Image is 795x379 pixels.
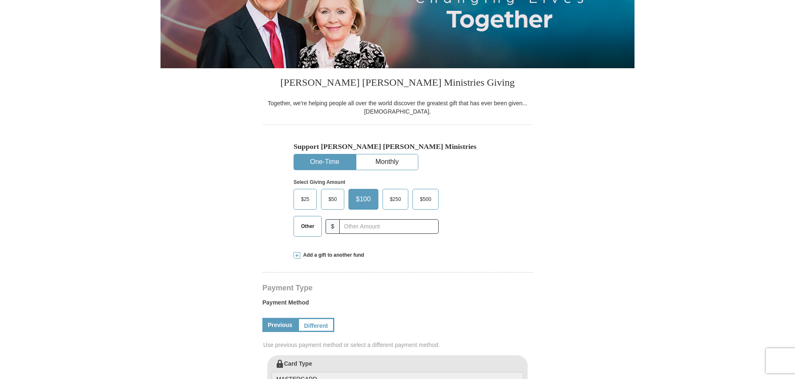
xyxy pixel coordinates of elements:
a: Different [298,318,334,332]
span: Other [297,220,318,233]
span: $50 [324,193,341,206]
span: $ [326,219,340,234]
span: $250 [386,193,405,206]
input: Other Amount [339,219,439,234]
span: $100 [352,193,375,206]
span: Use previous payment method or select a different payment method. [263,341,533,349]
h5: Support [PERSON_NAME] [PERSON_NAME] Ministries [294,142,501,151]
button: Monthly [356,154,418,170]
a: Previous [262,318,298,332]
h4: Payment Type [262,285,533,291]
span: $500 [416,193,435,206]
h3: [PERSON_NAME] [PERSON_NAME] Ministries Giving [262,68,533,99]
strong: Select Giving Amount [294,179,345,185]
label: Payment Method [262,298,533,311]
div: Together, we're helping people all over the world discover the greatest gift that has ever been g... [262,99,533,116]
button: One-Time [294,154,356,170]
span: Add a gift to another fund [300,252,364,259]
span: $25 [297,193,314,206]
